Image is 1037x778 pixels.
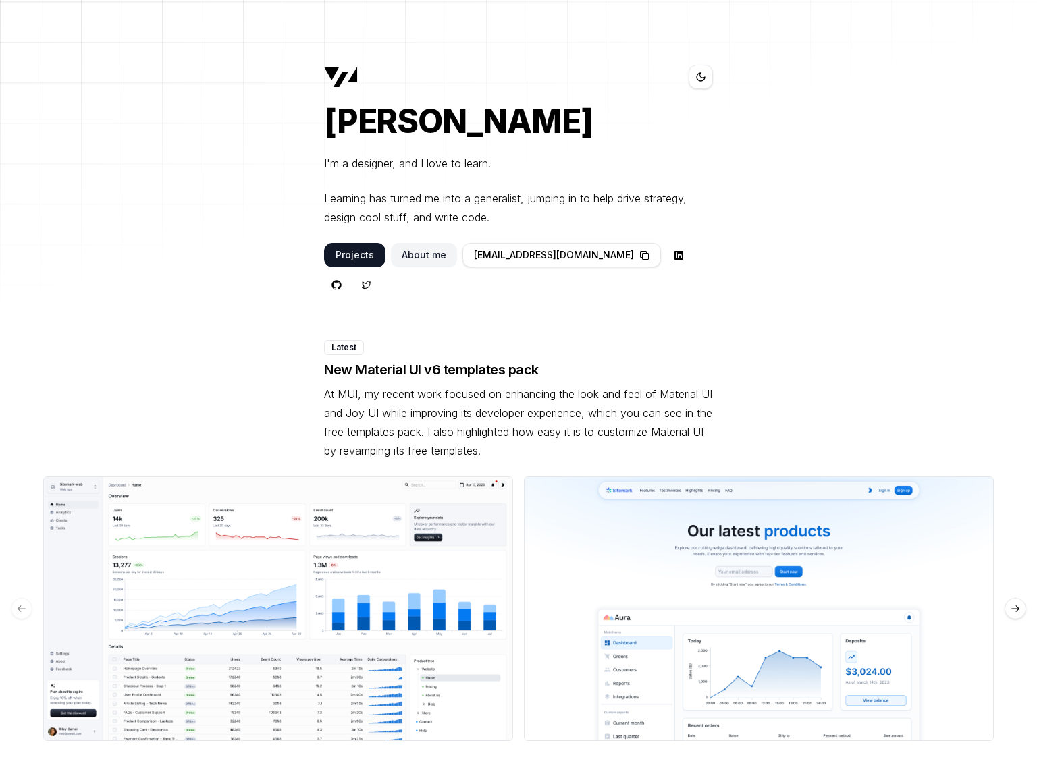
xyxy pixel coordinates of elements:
[324,154,713,173] p: I'm a designer, and I love to learn.
[324,360,713,379] h4: New Material UI v6 templates pack
[324,189,713,227] p: Learning has turned me into a generalist, jumping in to help drive strategy, design cool stuff, a...
[391,243,457,267] button: About me
[462,243,661,267] button: [EMAIL_ADDRESS][DOMAIN_NAME]
[324,105,713,138] h1: [PERSON_NAME]
[324,340,364,355] div: Latest
[324,243,385,267] button: Projects
[43,476,513,741] img: Dashboard
[524,476,994,741] img: Landing Page
[324,385,713,460] p: At MUI, my recent work focused on enhancing the look and feel of Material UI and Joy UI while imp...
